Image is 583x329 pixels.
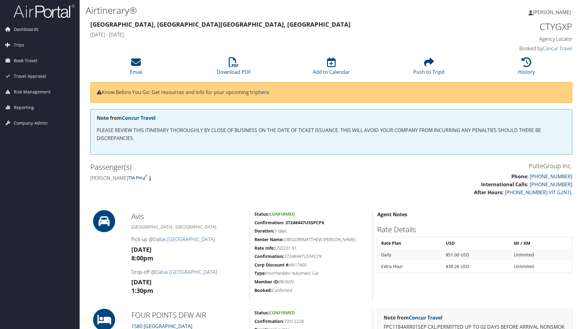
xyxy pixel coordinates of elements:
img: tsa-precheck.png [128,175,148,180]
td: $51.00 USD [443,249,510,260]
h1: CTYGXP [459,20,572,33]
th: Rate Plan [378,238,442,249]
h5: 37248447US5PCPX [254,253,368,259]
h2: Passenger(s) [90,162,327,172]
span: Risk Management [14,84,51,100]
a: Concur Travel [409,314,442,321]
span: Travel Approval [14,69,46,84]
strong: Confirmation: [254,318,284,324]
strong: Note from [97,115,156,121]
a: Add to Calendar [313,61,350,75]
a: [PHONE_NUMBER] VIT G2N1L [505,189,572,196]
td: $38.26 USD [443,261,510,272]
strong: Member ID: [254,279,279,285]
strong: Status: [254,310,269,316]
td: Extra Hour [378,261,442,272]
strong: Corp Discount #: [254,262,290,268]
span: Confirmed [269,211,295,217]
td: Daily [378,249,442,260]
h2: Avis [131,211,245,221]
h4: [DATE] - [DATE] [90,31,449,38]
a: [PHONE_NUMBER] [530,181,572,188]
h3: PulteGroup Inc. [336,162,572,170]
strong: 8:00pm [131,254,153,262]
h4: Booked by [459,45,572,52]
a: [PERSON_NAME] [528,3,577,21]
h2: Rate Details [377,224,572,235]
strong: Rate Info: [254,245,275,251]
strong: 1:30pm [131,286,153,295]
th: USD [443,238,510,249]
span: Confirmed [269,310,295,316]
strong: Status: [254,211,269,217]
strong: Booked: [254,287,272,293]
h5: R6360V [254,279,368,285]
span: Company Admin [14,115,48,131]
a: Email [130,61,142,75]
span: Dashboards [14,22,39,37]
a: History [518,61,535,75]
a: Dallas [GEOGRAPHIC_DATA] [155,269,217,275]
h5: Intermediate Automatic Car [254,270,368,276]
h4: Drop-off @ [131,269,245,275]
h4: Pick-up @ [131,236,245,243]
img: airportal-logo.png [13,4,75,18]
span: [PERSON_NAME] [533,9,571,16]
strong: Renter Name: [254,236,284,242]
span: Book Travel [14,53,37,68]
h5: [GEOGRAPHIC_DATA] , [GEOGRAPHIC_DATA] [131,224,245,230]
strong: Phone: [511,173,528,180]
td: Unlimited [511,261,571,272]
strong: International Calls: [481,181,528,188]
strong: Type: [254,270,266,276]
h5: 3 days [254,228,368,234]
a: [PHONE_NUMBER] [530,173,572,180]
a: Dallas [GEOGRAPHIC_DATA] [153,236,215,243]
strong: [DATE] [131,278,152,286]
strong: Duration: [254,228,274,234]
h5: Confirmed [254,287,368,293]
span: Reporting [14,100,34,115]
h2: FOUR POINTS DFW AIR [131,310,245,320]
h1: Airtinerary® [86,4,413,17]
p: PLEASE REVIEW THIS ITINERARY THOROUGHLY BY CLOSE OF BUSINESS ON THE DATE OF TICKET ISSUANCE. THIS... [97,127,566,142]
strong: Confirmation: [254,253,284,259]
strong: Note from [384,314,442,321]
th: MI / KM [511,238,571,249]
h5: 79512228 [254,318,368,324]
a: Download PDF [217,61,251,75]
a: here [258,89,269,96]
a: Concur Travel [122,115,156,121]
h5: USD231.91 [254,245,368,251]
h4: Agency Locator [459,36,572,42]
p: Know Before You Go: Get resources and info for your upcoming trip [97,89,566,96]
a: Concur Travel [543,45,572,52]
td: Unlimited [511,249,571,260]
strong: [GEOGRAPHIC_DATA], [GEOGRAPHIC_DATA] [GEOGRAPHIC_DATA], [GEOGRAPHIC_DATA] [90,20,351,28]
strong: [DATE] [131,245,152,254]
h5: GREGORYMATTHEW [PERSON_NAME] [254,236,368,243]
strong: Agent Notes [377,211,407,218]
strong: After Hours: [474,189,504,196]
h4: [PERSON_NAME] [90,175,327,181]
h5: A817400 [254,262,368,268]
a: Push to Tripit [413,61,445,75]
strong: Confirmation: 37248447US5PCPX [254,220,324,225]
span: Trips [14,37,24,53]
